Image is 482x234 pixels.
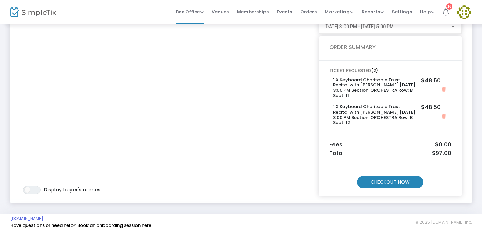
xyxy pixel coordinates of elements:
h5: Fees [329,141,451,148]
span: $97.00 [432,150,451,157]
span: Memberships [237,3,269,20]
span: Venues [212,3,229,20]
h5: ORDER SUMMARY [329,44,451,51]
h5: $48.50 [421,104,441,111]
span: Orders [300,3,317,20]
span: $0.00 [435,141,451,148]
span: Marketing [325,9,353,15]
h6: 1 X Keyboard Charitable Trust Recital with [PERSON_NAME] [DATE] 3:00 PM Section: ORCHESTRA Row: B... [333,104,416,125]
span: [DATE] 3:00 PM - [DATE] 5:00 PM [324,24,394,29]
span: Events [277,3,292,20]
div: 16 [446,3,452,10]
span: Help [420,9,434,15]
span: (2) [371,67,378,74]
a: [DOMAIN_NAME] [10,216,43,221]
span: © 2025 [DOMAIN_NAME] Inc. [415,220,472,225]
span: Box Office [176,9,204,15]
span: Settings [392,3,412,20]
h6: TICKET REQUESTED [329,68,451,73]
h5: $48.50 [421,77,441,84]
button: Close [440,113,448,120]
span: Reports [361,9,384,15]
span: Display buyer's names [44,186,101,193]
h5: Total [329,150,451,157]
button: Close [440,86,448,94]
a: Have questions or need help? Book an onboarding session here [10,222,151,229]
h6: 1 X Keyboard Charitable Trust Recital with [PERSON_NAME] [DATE] 3:00 PM Section: ORCHESTRA Row: B... [333,77,416,98]
iframe: seating chart [20,20,312,186]
m-button: CHECKOUT NOW [357,176,423,188]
